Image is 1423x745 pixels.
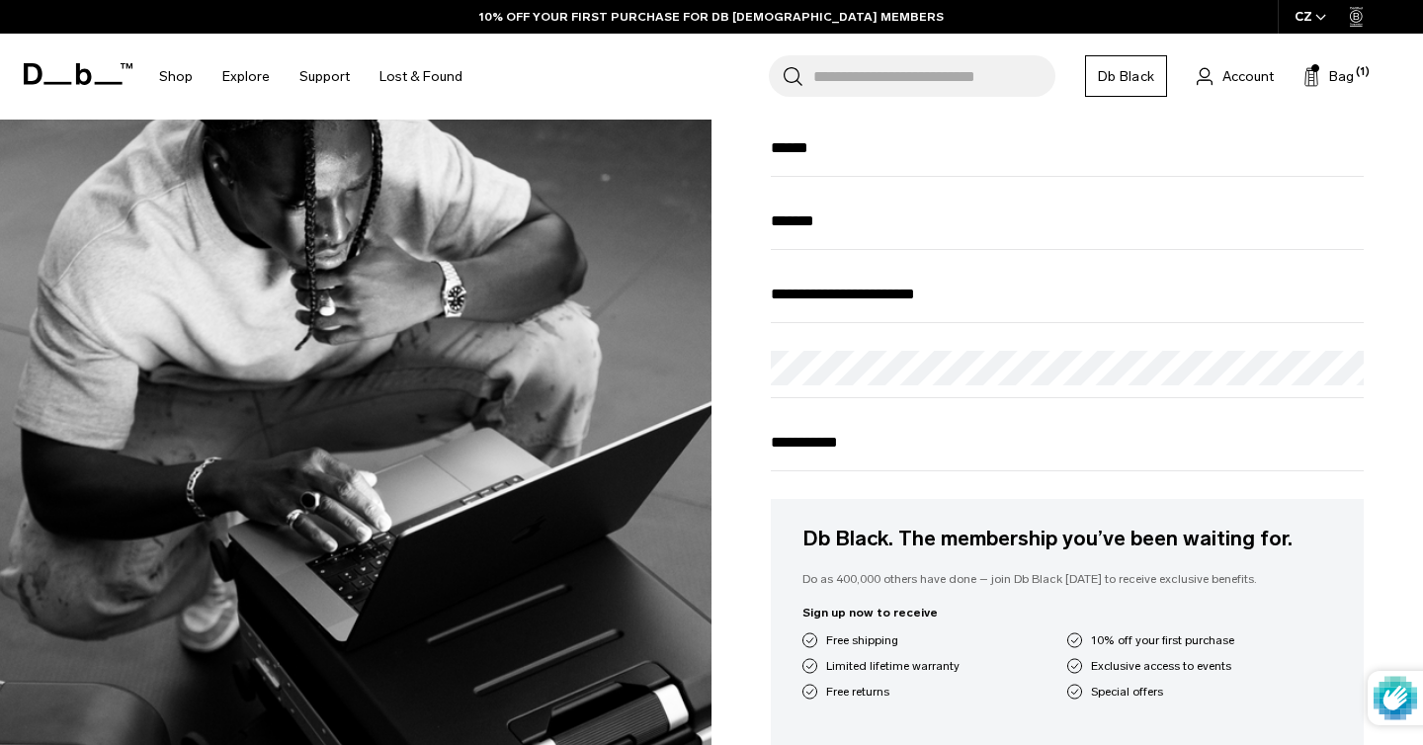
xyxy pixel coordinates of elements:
[379,41,462,112] a: Lost & Found
[802,570,1332,588] p: Do as 400,000 others have done – join Db Black [DATE] to receive exclusive benefits.
[222,41,270,112] a: Explore
[1091,631,1234,649] span: 10% off your first purchase
[1197,64,1274,88] a: Account
[1374,671,1417,725] img: Protected by hCaptcha
[826,683,889,701] span: Free returns
[299,41,350,112] a: Support
[1091,657,1231,675] span: Exclusive access to events
[1329,66,1354,87] span: Bag
[1222,66,1274,87] span: Account
[826,657,960,675] span: Limited lifetime warranty
[144,34,477,120] nav: Main Navigation
[802,523,1332,554] h4: Db Black. The membership you’ve been waiting for.
[826,631,898,649] span: Free shipping
[1303,64,1354,88] button: Bag (1)
[1091,683,1163,701] span: Special offers
[159,41,193,112] a: Shop
[1085,55,1167,97] a: Db Black
[479,8,944,26] a: 10% OFF YOUR FIRST PURCHASE FOR DB [DEMOGRAPHIC_DATA] MEMBERS
[1356,64,1370,81] span: (1)
[802,604,1332,621] p: Sign up now to receive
